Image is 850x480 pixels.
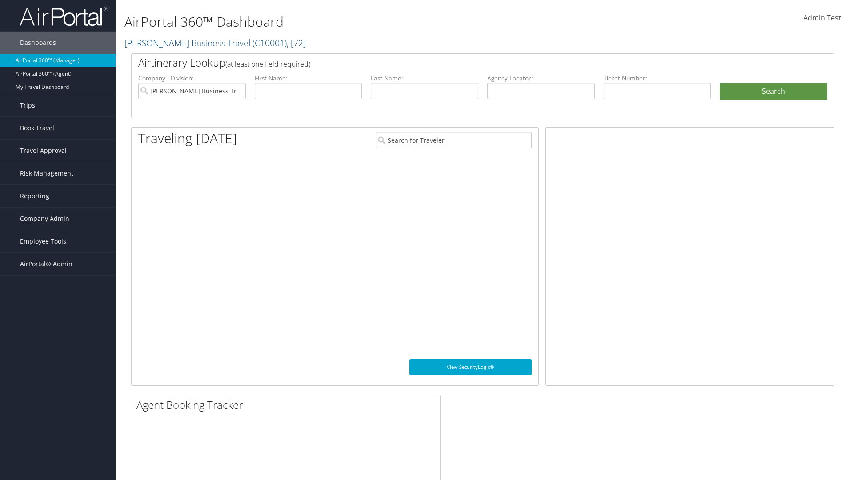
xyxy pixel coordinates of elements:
h1: AirPortal 360™ Dashboard [124,12,602,31]
a: View SecurityLogic® [409,359,532,375]
span: ( C10001 ) [253,37,287,49]
img: airportal-logo.png [20,6,108,27]
h2: Airtinerary Lookup [138,55,769,70]
span: Risk Management [20,162,73,184]
span: (at least one field required) [225,59,310,69]
span: Trips [20,94,35,116]
h2: Agent Booking Tracker [136,397,440,412]
span: Dashboards [20,32,56,54]
span: Employee Tools [20,230,66,252]
label: Agency Locator: [487,74,595,83]
label: Last Name: [371,74,478,83]
input: Search for Traveler [376,132,532,148]
button: Search [720,83,827,100]
a: Admin Test [803,4,841,32]
span: AirPortal® Admin [20,253,72,275]
span: Travel Approval [20,140,67,162]
a: [PERSON_NAME] Business Travel [124,37,306,49]
label: First Name: [255,74,362,83]
label: Company - Division: [138,74,246,83]
h1: Traveling [DATE] [138,129,237,148]
span: Book Travel [20,117,54,139]
span: Admin Test [803,13,841,23]
label: Ticket Number: [604,74,711,83]
span: Reporting [20,185,49,207]
span: Company Admin [20,208,69,230]
span: , [ 72 ] [287,37,306,49]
